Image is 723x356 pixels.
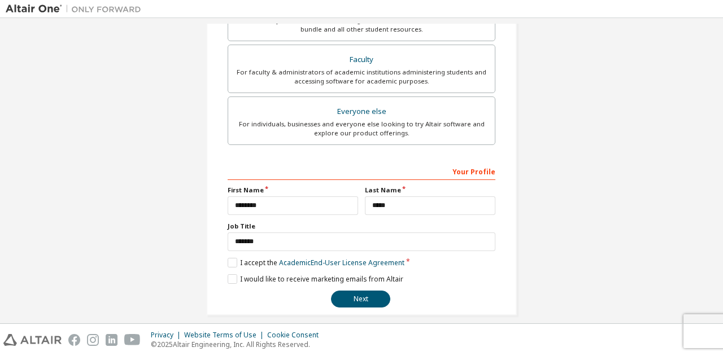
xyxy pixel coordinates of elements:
div: For faculty & administrators of academic institutions administering students and accessing softwa... [235,68,488,86]
div: Everyone else [235,104,488,120]
p: © 2025 Altair Engineering, Inc. All Rights Reserved. [151,340,325,349]
a: Academic End-User License Agreement [279,258,404,267]
img: altair_logo.svg [3,334,62,346]
img: Altair One [6,3,147,15]
div: Your Profile [228,162,495,180]
label: First Name [228,186,358,195]
label: I accept the [228,258,404,267]
button: Next [331,291,390,307]
img: linkedin.svg [106,334,117,346]
img: youtube.svg [124,334,141,346]
label: Last Name [365,186,495,195]
label: I would like to receive marketing emails from Altair [228,274,403,284]
img: instagram.svg [87,334,99,346]
div: For currently enrolled students looking to access the free Altair Student Edition bundle and all ... [235,16,488,34]
label: Job Title [228,222,495,231]
div: Faculty [235,52,488,68]
div: Website Terms of Use [184,331,267,340]
div: Privacy [151,331,184,340]
img: facebook.svg [68,334,80,346]
div: Cookie Consent [267,331,325,340]
div: For individuals, businesses and everyone else looking to try Altair software and explore our prod... [235,120,488,138]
